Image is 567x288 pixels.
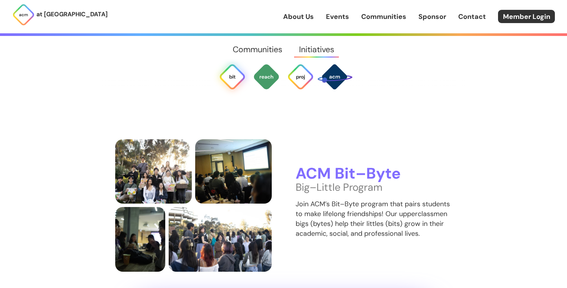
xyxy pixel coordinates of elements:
p: Join ACM’s Bit–Byte program that pairs students to make lifelong friendships! Our upperclassmen b... [296,199,452,238]
a: Events [326,12,349,22]
img: SPACE [316,59,352,95]
a: About Us [283,12,314,22]
img: members talk over some tapioca express "boba" [115,207,165,272]
p: Big–Little Program [296,182,452,192]
a: Contact [458,12,486,22]
a: at [GEOGRAPHIC_DATA] [12,3,108,26]
p: at [GEOGRAPHIC_DATA] [36,9,108,19]
a: Sponsor [418,12,446,22]
h3: ACM Bit–Byte [296,165,452,182]
a: Initiatives [291,36,342,63]
a: Communities [225,36,291,63]
img: Bit Byte [219,63,246,90]
img: ACM Outreach [253,63,280,90]
img: ACM Logo [12,3,35,26]
img: ACM Projects [287,63,314,90]
img: one or two trees in the bit byte program [115,139,192,204]
a: Communities [361,12,406,22]
img: members at bit byte allocation [169,207,272,272]
img: VP Membership Tony presents tips for success for the bit byte program [195,139,272,204]
a: Member Login [498,10,555,23]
